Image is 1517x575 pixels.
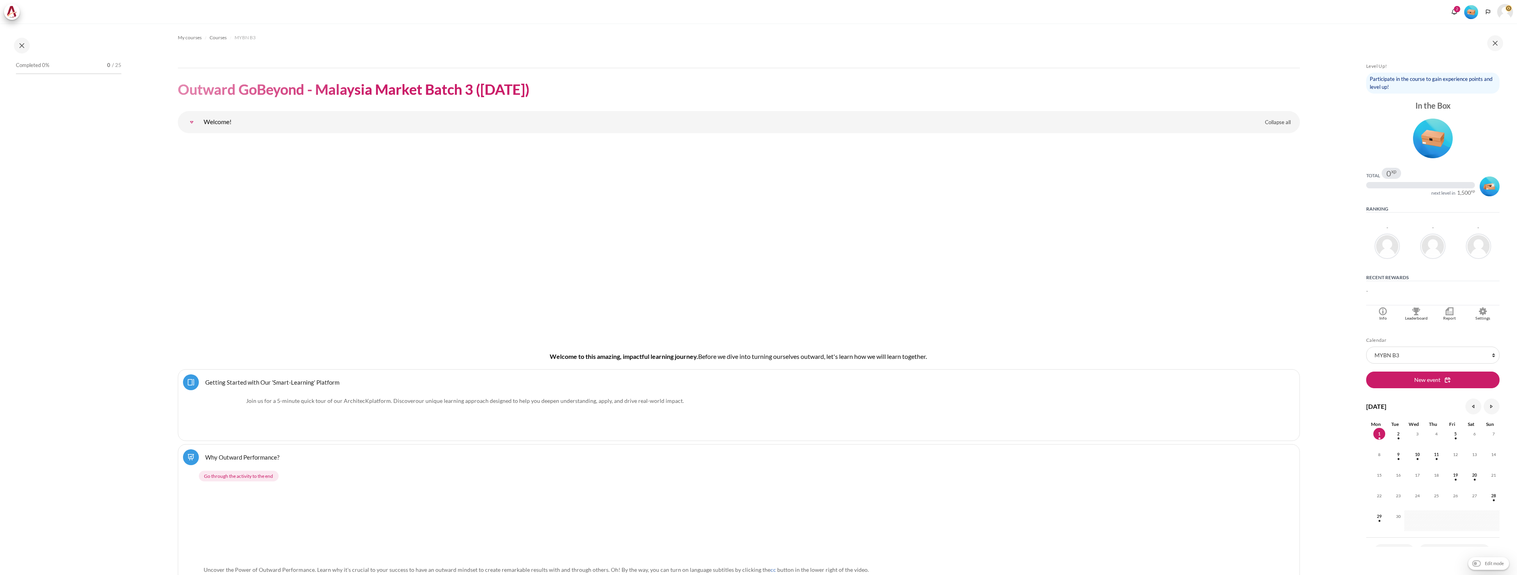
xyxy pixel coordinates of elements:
[1488,469,1500,481] span: 21
[1461,4,1481,19] a: Level #1
[1373,448,1385,460] span: 8
[1488,490,1500,502] span: 28
[1401,315,1431,322] div: Leaderboard
[1419,544,1490,558] a: Import or export calendars
[16,60,121,82] a: Completed 0% 0 / 25
[178,31,1300,44] nav: Navigation bar
[1448,6,1460,18] div: Show notification window with 2 new notifications
[1366,372,1500,388] button: New event
[1429,421,1437,427] span: Thu
[1469,448,1480,460] span: 13
[1366,172,1380,179] div: Total
[1486,421,1494,427] span: Sun
[1469,490,1480,502] span: 27
[1392,490,1404,502] span: 23
[1373,428,1385,440] span: 1
[178,34,202,41] span: My courses
[1386,225,1388,230] div: -
[416,397,683,404] span: our unique learning approach designed to help you deepen understanding, apply, and drive real-wor...
[1392,510,1404,522] span: 30
[16,61,49,69] span: Completed 0%
[1477,225,1479,230] div: -
[1366,63,1500,69] h5: Level Up!
[1471,190,1475,192] span: xp
[205,378,339,386] a: Getting Started with Our 'Smart-Learning' Platform
[1464,5,1478,19] img: Level #1
[1469,473,1480,477] a: Saturday, 20 September events
[1392,428,1404,440] span: 2
[1430,490,1442,502] span: 25
[204,397,1274,405] p: Join us for a 5-minute quick tour of our ArchitecK platform. Discover
[1466,305,1500,322] a: Settings
[1386,169,1396,177] div: 0
[1259,116,1297,129] a: Collapse all
[1450,473,1461,477] a: Friday, 19 September events
[1450,431,1461,436] a: Friday, 5 September events
[1454,6,1460,12] div: 2
[1368,315,1398,322] div: Info
[1391,170,1396,173] span: xp
[1371,421,1381,427] span: Mon
[6,6,17,18] img: Architeck
[1482,6,1494,18] button: Languages
[210,34,227,41] span: Courses
[1366,428,1385,448] td: Today
[1374,544,1414,558] a: Full calendar
[1366,337,1500,343] h5: Calendar
[1433,305,1466,322] a: Report
[1488,448,1500,460] span: 14
[1373,469,1385,481] span: 15
[1373,510,1385,522] span: 29
[199,469,1282,483] div: Completion requirements for Why Outward Performance?
[1411,469,1423,481] span: 17
[1430,452,1442,457] a: Thursday, 11 September events
[1392,431,1404,436] a: Tuesday, 2 September events
[1430,428,1442,440] span: 4
[1373,431,1385,436] a: Today Monday, 1 September
[1431,190,1455,196] div: next level in
[1411,448,1423,460] span: 10
[1450,428,1461,440] span: 5
[1468,315,1498,322] div: Settings
[416,397,684,404] span: .
[107,61,110,69] span: 0
[1464,4,1478,19] div: Level #1
[204,566,770,573] span: Uncover the Power of Outward Performance. Learn why it's crucial to your success to have an outwa...
[1411,428,1423,440] span: 3
[1373,514,1385,519] a: Monday, 29 September events
[1373,490,1385,502] span: 22
[1265,119,1291,126] span: Collapse all
[1450,490,1461,502] span: 26
[1366,274,1500,281] h5: Recent rewards
[178,33,202,42] a: My courses
[1386,169,1391,177] span: 0
[235,33,256,42] a: MYBN B3
[210,33,227,42] a: Courses
[1391,421,1399,427] span: Tue
[1497,4,1513,20] a: User menu
[1480,175,1500,196] div: Level #2
[698,353,702,360] span: B
[1430,448,1442,460] span: 11
[1430,469,1442,481] span: 18
[1392,448,1404,460] span: 9
[1366,116,1500,158] div: Level #1
[770,566,776,573] span: cc
[1366,287,1500,295] p: -
[1468,421,1475,427] span: Sat
[777,566,869,573] span: button in the lower right of the video.
[1392,452,1404,457] a: Tuesday, 9 September events
[1480,176,1500,196] img: Level #2
[1366,206,1500,213] h5: Ranking
[204,489,666,562] img: 0
[205,453,279,461] a: Why Outward Performance?
[1450,448,1461,460] span: 12
[1449,421,1455,427] span: Fri
[1409,421,1419,427] span: Wed
[1457,190,1471,195] span: 1,500
[1469,469,1480,481] span: 20
[1469,428,1480,440] span: 6
[204,397,243,436] img: platform logo
[1450,469,1461,481] span: 19
[1400,305,1433,322] a: Leaderboard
